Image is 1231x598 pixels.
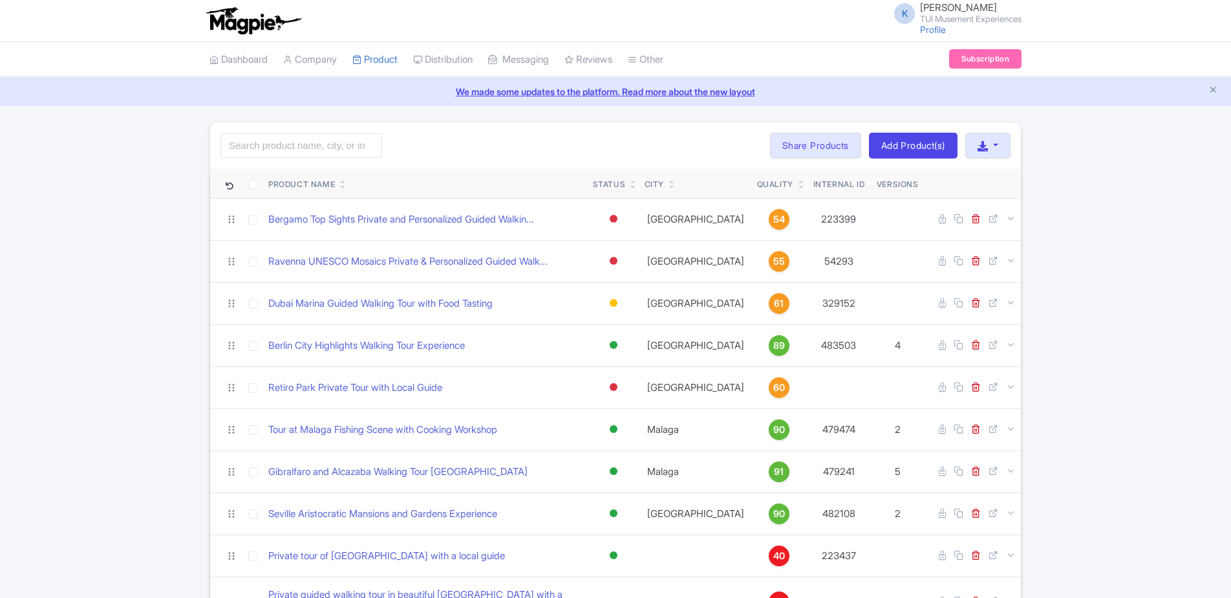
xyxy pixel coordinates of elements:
div: Inactive [607,252,620,271]
span: 61 [774,296,784,311]
div: Inactive [607,210,620,228]
a: 40 [757,546,801,566]
span: 91 [774,465,784,479]
th: Internal ID [806,169,872,199]
a: Distribution [413,42,473,78]
small: TUI Musement Experiences [920,15,1022,23]
td: 479241 [806,450,872,493]
div: Active [607,462,620,481]
a: Company [283,42,337,78]
span: 2 [895,507,901,520]
a: 90 [757,504,801,524]
td: 223399 [806,198,872,240]
span: 4 [895,339,901,351]
a: Dashboard [209,42,268,78]
a: 60 [757,377,801,398]
div: City [645,179,664,190]
a: Profile [920,24,946,35]
td: [GEOGRAPHIC_DATA] [639,324,752,366]
a: Dubai Marina Guided Walking Tour with Food Tasting [268,296,493,311]
a: Product [352,42,398,78]
span: 5 [895,465,901,478]
td: [GEOGRAPHIC_DATA] [639,240,752,282]
td: [GEOGRAPHIC_DATA] [639,282,752,324]
a: Ravenna UNESCO Mosaics Private & Personalized Guided Walk... [268,254,548,269]
div: Building [607,294,620,313]
td: 54293 [806,240,872,282]
th: Versions [872,169,924,199]
td: 479474 [806,408,872,450]
a: Berlin City Highlights Walking Tour Experience [268,338,465,353]
td: 329152 [806,282,872,324]
span: 55 [773,254,785,269]
a: 91 [757,461,801,482]
a: 55 [757,251,801,272]
span: 89 [773,338,785,353]
a: 54 [757,209,801,230]
a: We made some updates to the platform. Read more about the new layout [8,85,1223,98]
td: [GEOGRAPHIC_DATA] [639,366,752,408]
a: Gibralfaro and Alcazaba Walking Tour [GEOGRAPHIC_DATA] [268,465,528,480]
a: Share Products [770,133,861,159]
div: Active [607,336,620,355]
a: Subscription [949,49,1022,69]
td: 223437 [806,535,872,577]
a: 90 [757,419,801,440]
a: Seville Aristocratic Mansions and Gardens Experience [268,507,497,522]
div: Product Name [268,179,335,190]
div: Active [607,546,620,565]
span: K [894,3,915,24]
div: Quality [757,179,793,190]
a: Add Product(s) [869,133,958,159]
div: Active [607,420,620,439]
input: Search product name, city, or interal id [220,133,382,158]
span: 60 [773,381,785,395]
a: Private tour of [GEOGRAPHIC_DATA] with a local guide [268,549,505,564]
a: 89 [757,335,801,356]
td: [GEOGRAPHIC_DATA] [639,198,752,240]
a: Messaging [488,42,549,78]
a: Tour at Malaga Fishing Scene with Cooking Workshop [268,423,497,437]
a: Retiro Park Private Tour with Local Guide [268,381,442,395]
td: Malaga [639,408,752,450]
td: 483503 [806,324,872,366]
div: Active [607,504,620,523]
td: 482108 [806,493,872,535]
span: 54 [773,212,785,227]
span: 90 [773,423,785,437]
a: Other [628,42,663,78]
div: Status [593,179,626,190]
div: Inactive [607,378,620,397]
td: [GEOGRAPHIC_DATA] [639,493,752,535]
button: Close announcement [1208,83,1218,98]
span: 40 [773,549,785,563]
img: logo-ab69f6fb50320c5b225c76a69d11143b.png [203,6,303,35]
a: Bergamo Top Sights Private and Personalized Guided Walkin... [268,212,534,227]
span: 2 [895,423,901,436]
a: 61 [757,293,801,314]
a: K [PERSON_NAME] TUI Musement Experiences [886,3,1022,23]
span: 90 [773,507,785,521]
a: Reviews [564,42,612,78]
td: Malaga [639,450,752,493]
span: [PERSON_NAME] [920,1,997,14]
